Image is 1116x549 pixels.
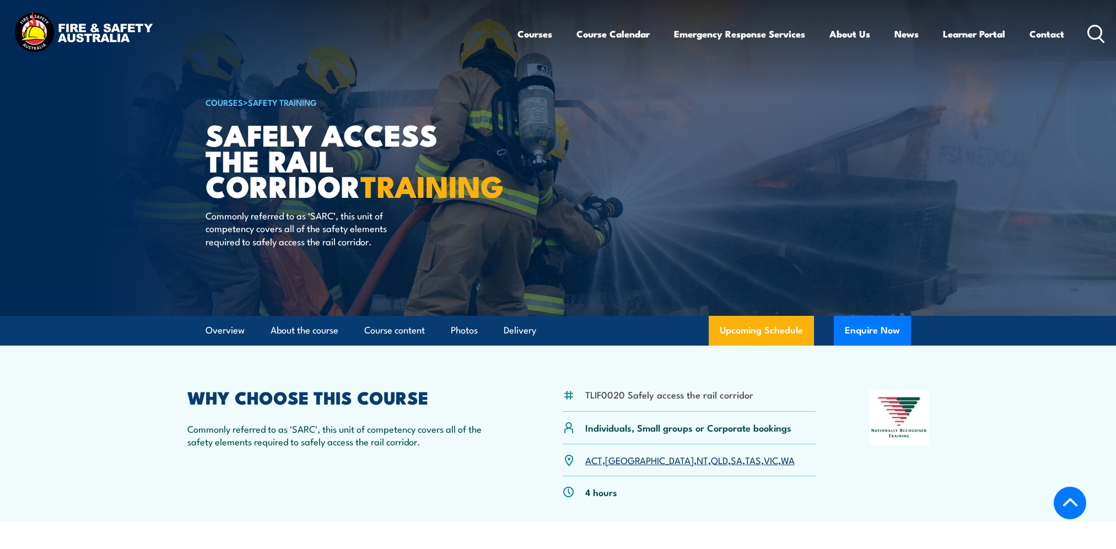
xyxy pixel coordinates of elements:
[360,162,504,208] strong: TRAINING
[206,209,407,247] p: Commonly referred to as ‘SARC’, this unit of competency covers all of the safety elements require...
[504,316,536,345] a: Delivery
[894,19,919,49] a: News
[731,453,742,466] a: SA
[870,389,929,445] img: Nationally Recognised Training logo.
[206,96,243,108] a: COURSES
[745,453,761,466] a: TAS
[206,95,478,109] h6: >
[271,316,338,345] a: About the course
[206,121,478,198] h1: Safely Access the Rail Corridor
[697,453,708,466] a: NT
[764,453,778,466] a: VIC
[585,388,753,401] li: TLIF0020 Safely access the rail corridor
[605,453,694,466] a: [GEOGRAPHIC_DATA]
[451,316,478,345] a: Photos
[585,421,791,434] p: Individuals, Small groups or Corporate bookings
[1029,19,1064,49] a: Contact
[674,19,805,49] a: Emergency Response Services
[943,19,1005,49] a: Learner Portal
[517,19,552,49] a: Courses
[206,316,245,345] a: Overview
[585,486,617,498] p: 4 hours
[829,19,870,49] a: About Us
[187,422,509,448] p: Commonly referred to as 'SARC', this unit of competency covers all of the safety elements require...
[187,389,509,405] h2: WHY CHOOSE THIS COURSE
[709,316,814,346] a: Upcoming Schedule
[781,453,795,466] a: WA
[364,316,425,345] a: Course content
[248,96,317,108] a: Safety Training
[585,453,602,466] a: ACT
[834,316,911,346] button: Enquire Now
[585,454,795,466] p: , , , , , , ,
[711,453,728,466] a: QLD
[576,19,650,49] a: Course Calendar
